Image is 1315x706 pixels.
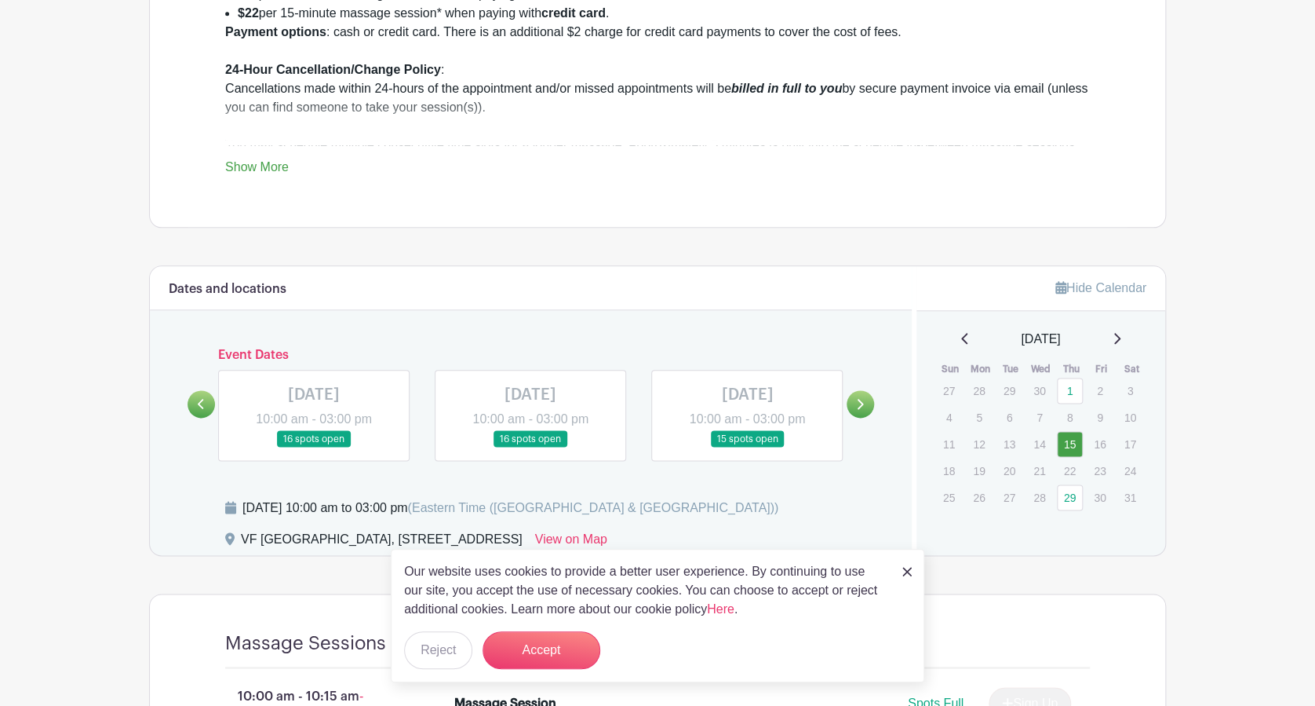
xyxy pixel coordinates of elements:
div: VF [GEOGRAPHIC_DATA], [STREET_ADDRESS] [241,530,523,555]
a: View on Map [535,530,607,555]
p: 18 [936,459,962,483]
p: 29 [996,379,1022,403]
p: 20 [996,459,1022,483]
div: [DATE] 10:00 am to 03:00 pm [242,499,778,518]
p: 24 [1117,459,1143,483]
p: 27 [936,379,962,403]
p: 8 [1057,405,1083,430]
h6: Event Dates [215,348,847,363]
p: 14 [1026,432,1052,456]
p: 16 [1087,432,1113,456]
li: per 15-minute massage session* when paying with . [238,4,1090,23]
p: Our website uses cookies to provide a better user experience. By continuing to use our site, you ... [404,562,886,619]
a: 15 [1057,431,1083,457]
p: 13 [996,432,1022,456]
h6: Dates and locations [169,282,286,297]
button: Accept [483,631,600,669]
p: 7 [1026,405,1052,430]
a: 29 [1057,485,1083,510]
p: 30 [1087,485,1113,510]
h4: Massage Sessions [225,632,386,655]
strong: credit card [541,6,606,20]
p: 9 [1087,405,1113,430]
p: 28 [1026,485,1052,510]
p: 12 [966,432,992,456]
th: Tue [996,361,1026,377]
p: 31 [1117,485,1143,510]
button: Reject [404,631,472,669]
th: Fri [1086,361,1116,377]
p: 30 [1026,379,1052,403]
p: 26 [966,485,992,510]
th: Mon [965,361,996,377]
a: Hide Calendar [1055,281,1146,294]
em: billed in full to you [731,82,842,95]
span: (Eastern Time ([GEOGRAPHIC_DATA] & [GEOGRAPHIC_DATA])) [407,501,778,514]
p: 23 [1087,459,1113,483]
strong: 24-Hour Cancellation/Change Policy [225,63,441,76]
strong: $22 [238,6,259,20]
p: 4 [936,405,962,430]
p: 17 [1117,432,1143,456]
span: [DATE] [1021,330,1060,349]
th: Wed [1025,361,1056,377]
p: 25 [936,485,962,510]
p: 3 [1117,379,1143,403]
p: 21 [1026,459,1052,483]
p: 5 [966,405,992,430]
strong: Payment options [225,25,326,38]
p: 19 [966,459,992,483]
p: 28 [966,379,992,403]
img: close_button-5f87c8562297e5c2d7936805f587ecaba9071eb48480494691a3f1689db116b3.svg [902,567,912,576]
a: Here [707,602,734,616]
p: 10 [1117,405,1143,430]
p: 22 [1057,459,1083,483]
th: Thu [1056,361,1087,377]
p: 2 [1087,379,1113,403]
a: 1 [1057,378,1083,404]
p: 6 [996,405,1022,430]
p: 11 [936,432,962,456]
a: Show More [225,160,289,180]
th: Sun [935,361,966,377]
div: : cash or credit card. There is an additional $2 charge for credit card payments to cover the cos... [225,23,1090,249]
p: 27 [996,485,1022,510]
th: Sat [1116,361,1147,377]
